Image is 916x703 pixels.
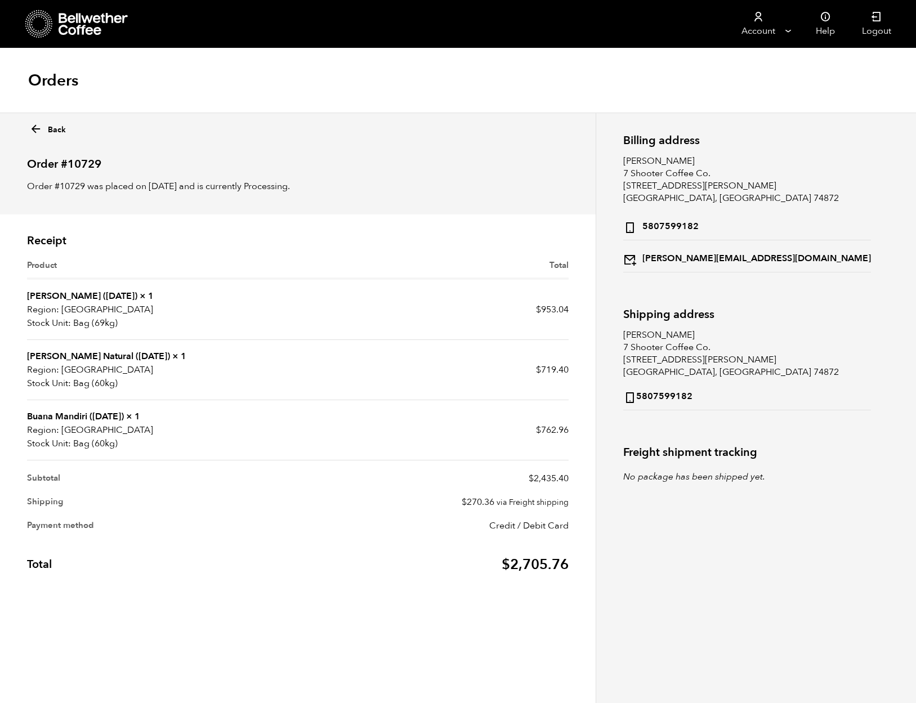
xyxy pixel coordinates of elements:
[27,377,71,390] strong: Stock Unit:
[623,308,871,321] h2: Shipping address
[27,316,298,330] p: Bag (69kg)
[27,437,298,450] p: Bag (60kg)
[27,423,298,437] p: [GEOGRAPHIC_DATA]
[140,290,154,302] strong: × 1
[27,290,137,302] a: [PERSON_NAME] ([DATE])
[28,70,78,91] h1: Orders
[27,490,298,514] th: Shipping
[27,303,298,316] p: [GEOGRAPHIC_DATA]
[502,555,569,574] span: 2,705.76
[27,363,59,377] strong: Region:
[27,180,569,193] p: Order #10729 was placed on [DATE] and is currently Processing.
[27,514,298,538] th: Payment method
[623,155,871,272] address: [PERSON_NAME] 7 Shooter Coffee Co. [STREET_ADDRESS][PERSON_NAME] [GEOGRAPHIC_DATA], [GEOGRAPHIC_D...
[27,437,71,450] strong: Stock Unit:
[29,119,66,136] a: Back
[536,424,569,436] bdi: 762.96
[623,250,871,266] strong: [PERSON_NAME][EMAIL_ADDRESS][DOMAIN_NAME]
[536,303,569,316] bdi: 953.04
[623,471,765,483] i: No package has been shipped yet.
[497,497,569,508] small: via Freight shipping
[623,134,871,147] h2: Billing address
[623,329,871,410] address: [PERSON_NAME] 7 Shooter Coffee Co. [STREET_ADDRESS][PERSON_NAME] [GEOGRAPHIC_DATA], [GEOGRAPHIC_D...
[529,472,569,485] span: 2,435.40
[298,259,569,280] th: Total
[27,234,569,248] h2: Receipt
[536,364,541,376] span: $
[502,555,510,574] span: $
[536,364,569,376] bdi: 719.40
[536,303,541,316] span: $
[27,410,124,423] a: Buana Mandiri ([DATE])
[27,363,298,377] p: [GEOGRAPHIC_DATA]
[623,388,692,404] strong: 5807599182
[27,460,298,490] th: Subtotal
[172,350,186,362] strong: × 1
[298,514,569,538] td: Credit / Debit Card
[27,316,71,330] strong: Stock Unit:
[536,424,541,436] span: $
[126,410,140,423] strong: × 1
[27,303,59,316] strong: Region:
[623,446,889,459] h2: Freight shipment tracking
[27,259,298,280] th: Product
[27,377,298,390] p: Bag (60kg)
[27,148,569,171] h2: Order #10729
[462,496,494,508] span: 270.36
[529,472,534,485] span: $
[27,423,59,437] strong: Region:
[462,496,467,508] span: $
[623,218,699,234] strong: 5807599182
[27,538,298,581] th: Total
[27,350,170,362] a: [PERSON_NAME] Natural ([DATE])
